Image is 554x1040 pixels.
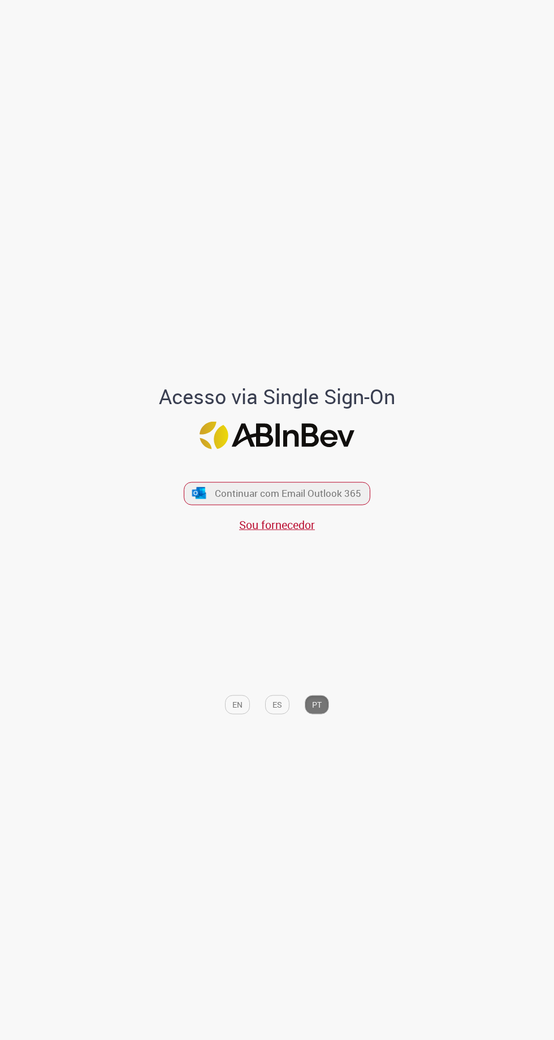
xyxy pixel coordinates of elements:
[191,487,207,499] img: ícone Azure/Microsoft 360
[73,385,481,408] h1: Acesso via Single Sign-On
[305,695,329,714] button: PT
[184,482,370,505] button: ícone Azure/Microsoft 360 Continuar com Email Outlook 365
[265,695,289,714] button: ES
[225,695,250,714] button: EN
[239,517,315,532] a: Sou fornecedor
[200,422,354,449] img: Logo ABInBev
[215,487,361,500] span: Continuar com Email Outlook 365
